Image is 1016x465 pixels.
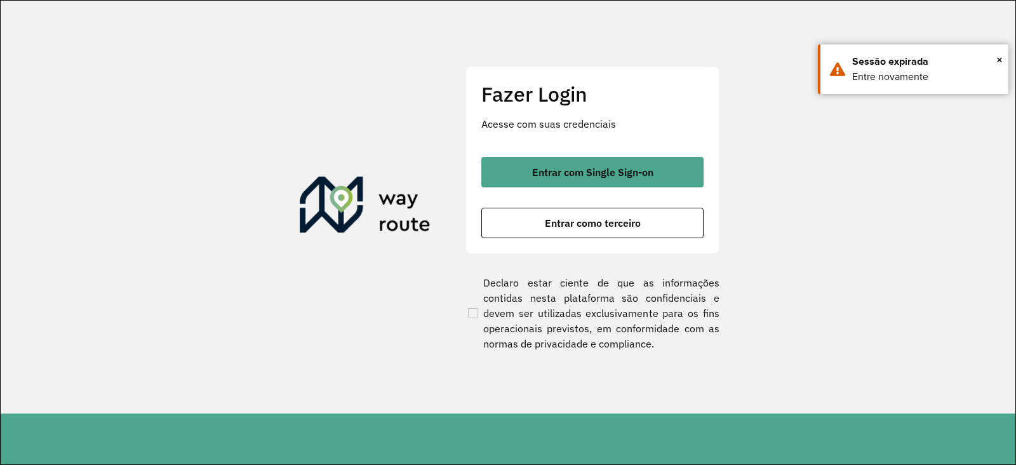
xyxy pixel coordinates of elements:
[465,275,719,351] label: Declaro estar ciente de que as informações contidas nesta plataforma são confidenciais e devem se...
[545,218,641,228] span: Entrar como terceiro
[481,208,704,238] button: button
[481,82,704,106] h2: Fazer Login
[852,69,999,84] div: Entre novamente
[532,167,653,177] span: Entrar com Single Sign-on
[996,50,1003,69] span: ×
[852,54,999,69] div: Sessão expirada
[300,177,431,238] img: Roteirizador AmbevTech
[481,157,704,187] button: button
[996,50,1003,69] button: Close
[481,116,704,131] p: Acesse com suas credenciais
